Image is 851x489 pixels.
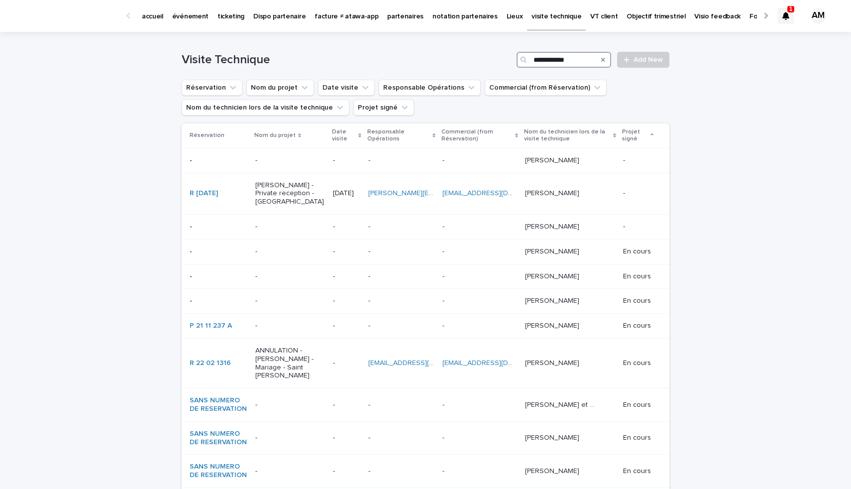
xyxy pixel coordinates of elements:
[255,272,325,281] p: -
[182,173,669,214] tr: R [DATE] ⁠[PERSON_NAME] - Private reception - [GEOGRAPHIC_DATA][DATE][PERSON_NAME][EMAIL_ADDRESS]...
[182,421,669,455] tr: SANS NUMERO DE RESERVATION ---- -- [PERSON_NAME][PERSON_NAME] En cours
[182,314,669,339] tr: P 21 11 237 A ---- -- [PERSON_NAME][PERSON_NAME] En cours
[525,320,581,330] p: [PERSON_NAME]
[182,264,669,289] tr: ----- -- [PERSON_NAME][PERSON_NAME] En cours
[442,432,446,442] p: -
[379,80,481,96] button: Responsable Opérations
[255,297,325,305] p: -
[524,126,611,145] p: Nom du technicien lors de la visite technique
[622,126,648,145] p: Projet signé
[254,130,296,141] p: Nom du projet
[182,388,669,422] tr: SANS NUMERO DE RESERVATION ---- -- [PERSON_NAME] et Aymeric de Guerre[PERSON_NAME] et Aymeric de ...
[623,272,653,281] p: En cours
[353,100,414,116] button: Projet signé
[333,247,360,256] p: -
[442,221,446,231] p: -
[617,52,669,68] a: Add New
[441,126,513,145] p: Commercial (from Réservation)
[190,430,247,447] a: SANS NUMERO DE RESERVATION
[368,399,372,409] p: -
[333,401,360,409] p: -
[368,432,372,442] p: -
[318,80,375,96] button: Date visite
[368,190,589,197] a: [PERSON_NAME][EMAIL_ADDRESS][PERSON_NAME][DOMAIN_NAME]
[623,359,653,367] p: En cours
[182,239,669,264] tr: ----- -- [PERSON_NAME][PERSON_NAME] En cours
[368,295,372,305] p: -
[367,126,430,145] p: Responsable Opérations
[333,272,360,281] p: -
[525,154,581,165] p: [PERSON_NAME]
[623,297,653,305] p: En cours
[255,467,325,476] p: -
[623,156,653,165] p: -
[368,221,372,231] p: -
[525,357,581,367] p: [PERSON_NAME]
[333,189,360,198] p: [DATE]
[525,295,581,305] p: [PERSON_NAME]
[333,322,360,330] p: -
[525,432,581,442] p: [PERSON_NAME]
[442,154,446,165] p: -
[623,189,653,198] p: -
[789,5,793,12] p: 1
[517,52,611,68] input: Search
[255,181,325,206] p: ⁠[PERSON_NAME] - Private reception - [GEOGRAPHIC_DATA]
[778,8,794,24] div: 1
[182,289,669,314] tr: ----- -- [PERSON_NAME][PERSON_NAME] En cours
[525,221,581,231] p: [PERSON_NAME]
[255,401,325,409] p: -
[246,80,314,96] button: Nom du projet
[368,360,481,367] a: [EMAIL_ADDRESS][DOMAIN_NAME]
[623,247,653,256] p: En cours
[442,360,555,367] a: [EMAIL_ADDRESS][DOMAIN_NAME]
[255,223,325,231] p: -
[442,295,446,305] p: -
[442,399,446,409] p: -
[623,223,653,231] p: -
[525,187,581,198] p: [PERSON_NAME]
[255,434,325,442] p: -
[190,463,247,480] a: SANS NUMERO DE RESERVATION
[368,320,372,330] p: -
[182,214,669,239] tr: ----- -- [PERSON_NAME][PERSON_NAME] -
[255,156,325,165] p: -
[623,434,653,442] p: En cours
[182,148,669,173] tr: ----- -- [PERSON_NAME][PERSON_NAME] -
[182,53,513,67] h1: Visite Technique
[442,190,555,197] a: [EMAIL_ADDRESS][DOMAIN_NAME]
[255,347,325,380] p: ANNULATION - [PERSON_NAME] - Mariage - Saint [PERSON_NAME]
[190,297,247,305] p: -
[182,338,669,388] tr: R 22 02 1316 ANNULATION - [PERSON_NAME] - Mariage - Saint [PERSON_NAME]-[EMAIL_ADDRESS][DOMAIN_NA...
[368,245,372,256] p: -
[332,126,356,145] p: Date visite
[333,156,360,165] p: -
[255,247,325,256] p: -
[810,8,826,24] div: AM
[190,247,247,256] p: -
[190,189,218,198] a: R [DATE]
[190,396,247,413] a: SANS NUMERO DE RESERVATION
[442,320,446,330] p: -
[333,467,360,476] p: -
[485,80,607,96] button: Commercial (from Réservation)
[368,154,372,165] p: -
[525,270,581,281] p: [PERSON_NAME]
[333,223,360,231] p: -
[190,130,224,141] p: Réservation
[190,272,247,281] p: -
[368,465,372,476] p: -
[255,322,325,330] p: -
[442,465,446,476] p: -
[525,245,581,256] p: [PERSON_NAME]
[190,322,232,330] a: P 21 11 237 A
[442,270,446,281] p: -
[190,359,231,367] a: R 22 02 1316
[333,434,360,442] p: -
[525,465,581,476] p: [PERSON_NAME]
[368,270,372,281] p: -
[333,297,360,305] p: -
[190,223,247,231] p: -
[190,156,247,165] p: -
